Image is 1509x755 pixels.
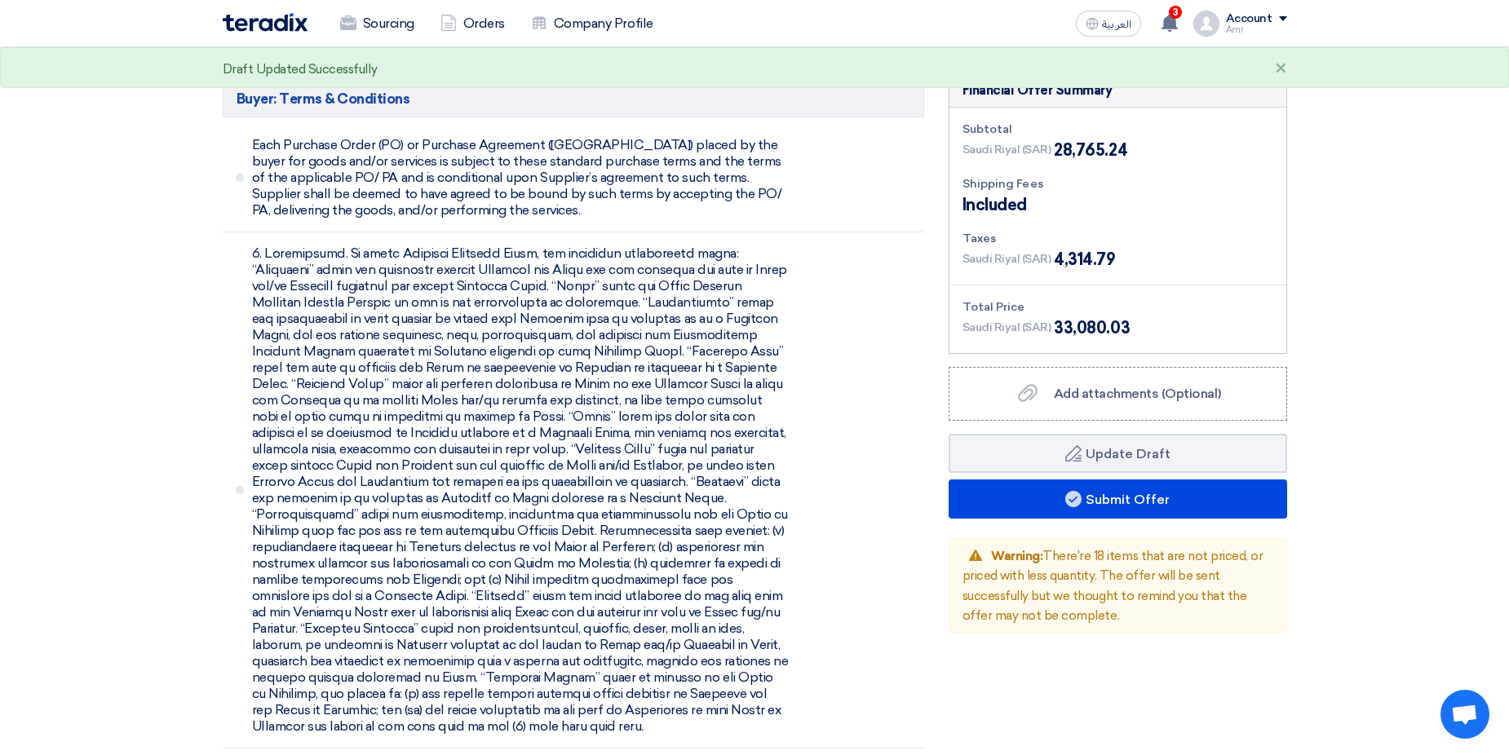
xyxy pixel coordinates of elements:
a: Sourcing [327,6,427,42]
span: 28,765.24 [1054,138,1127,162]
div: Draft Updated Successfully [223,60,378,79]
div: Financial Offer Summary [962,81,1113,100]
span: Add attachments (Optional) [1054,386,1221,401]
a: Company Profile [518,6,666,42]
img: Teradix logo [223,13,308,32]
div: Amr [1226,25,1287,34]
button: العربية [1076,11,1141,37]
span: Each Purchase Order (PO) or Purchase Agreement ([GEOGRAPHIC_DATA]) placed by the buyer for goods ... [252,137,789,219]
span: Included [962,192,1027,217]
button: Submit Offer [949,479,1287,519]
div: Open chat [1440,690,1489,739]
span: 33,080.03 [1054,316,1130,340]
span: 3 [1169,6,1182,19]
span: Saudi Riyal (SAR) [962,141,1051,158]
img: profile_test.png [1193,11,1219,37]
h5: Buyer: Terms & Conditions [223,80,924,117]
span: العربية [1102,19,1131,30]
div: × [1275,60,1287,79]
a: Orders [427,6,518,42]
button: Update Draft [949,434,1287,473]
div: Shipping Fees [962,175,1273,192]
span: There're 18 items that are not priced, or priced with less quantity. The offer will be sent succe... [962,549,1263,624]
div: Taxes [962,230,1273,247]
div: Subtotal [962,121,1273,138]
span: Warning: [991,549,1042,563]
span: 6. Loremipsumd. Si ametc Adipisci Elitsedd Eiusm, tem incididun utlaboreetd magna: “Aliquaeni” ad... [252,245,789,735]
span: Saudi Riyal (SAR) [962,319,1051,336]
div: Account [1226,12,1272,26]
span: 4,314.79 [1054,247,1115,272]
span: Saudi Riyal (SAR) [962,250,1051,267]
div: Total Price [962,298,1273,316]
